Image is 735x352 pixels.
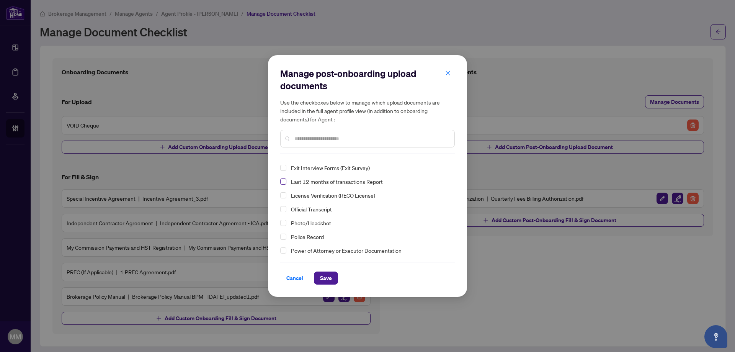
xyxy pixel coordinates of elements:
span: Select Photo/Headshot [280,220,286,226]
span: Exit Interview Forms (Exit Survey) [288,163,450,172]
button: Save [314,272,338,285]
span: Cancel [286,272,303,284]
button: Open asap [704,325,727,348]
span: Last 12 months of transactions Report [288,177,450,186]
span: Photo/Headshot [288,218,450,228]
span: License Verification (RECO License) [291,192,375,199]
span: Last 12 months of transactions Report [291,178,383,185]
span: close [445,70,451,76]
h5: Use the checkboxes below to manage which upload documents are included in the full agent profile ... [280,98,455,124]
span: - [335,116,337,123]
span: License Verification (RECO License) [288,191,450,200]
button: Cancel [280,272,309,285]
span: Select Exit Interview Forms (Exit Survey) [280,165,286,171]
h2: Manage post-onboarding upload documents [280,67,455,92]
span: Official Transcript [288,205,450,214]
span: Save [320,272,332,284]
span: Select Power of Attorney or Executor Documentation [280,247,286,254]
span: Power of Attorney or Executor Documentation [288,246,450,255]
span: Select License Verification (RECO License) [280,192,286,198]
span: Select Last 12 months of transactions Report [280,178,286,185]
span: Select Official Transcript [280,206,286,212]
span: Police Record [288,232,450,241]
span: Police Record [291,233,324,240]
span: Official Transcript [291,206,332,213]
span: Power of Attorney or Executor Documentation [291,247,402,254]
span: Exit Interview Forms (Exit Survey) [291,164,370,171]
span: Photo/Headshot [291,219,331,226]
span: Select Police Record [280,234,286,240]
